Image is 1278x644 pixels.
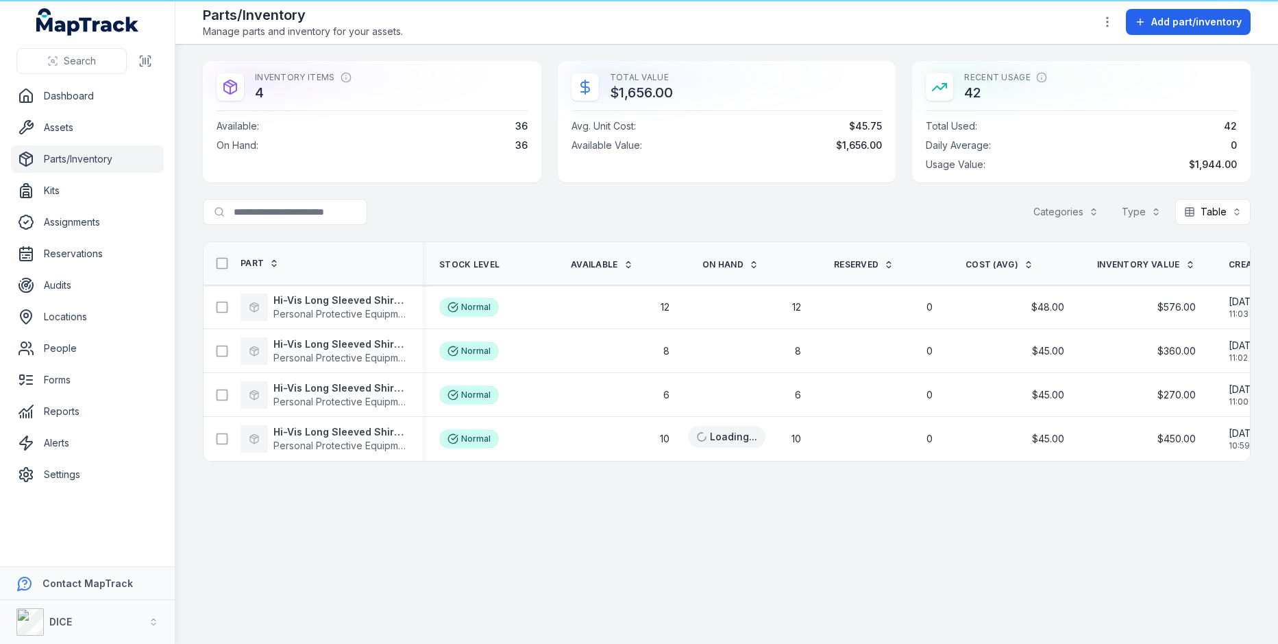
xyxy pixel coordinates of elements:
[1113,199,1170,225] button: Type
[1157,432,1196,446] span: $450.00
[273,308,413,320] span: Personal Protective Equipment
[241,294,406,321] a: Hi-Vis Long Sleeved Shirt X LargePersonal Protective Equipment
[42,577,133,589] strong: Contact MapTrack
[926,344,933,358] span: 0
[203,5,403,25] h2: Parts/Inventory
[663,344,669,358] span: 8
[439,298,499,317] div: Normal
[11,461,164,488] a: Settings
[1229,396,1263,407] span: 11:00 am
[926,388,933,402] span: 0
[966,259,1033,270] a: Cost (avg)
[273,294,406,307] strong: Hi-Vis Long Sleeved Shirt X Large
[241,258,264,269] span: Part
[1151,15,1242,29] span: Add part/inventory
[273,425,406,439] strong: Hi-Vis Long Sleeved Shirt Small
[795,344,801,358] span: 8
[1224,119,1237,133] span: 42
[11,145,164,173] a: Parts/Inventory
[241,381,406,409] a: Hi-Vis Long Sleeved Shirt MediumPersonal Protective Equipment
[1175,199,1251,225] button: Table
[926,300,933,314] span: 0
[11,272,164,299] a: Audits
[1229,383,1263,396] span: [DATE]
[203,25,403,38] span: Manage parts and inventory for your assets.
[11,335,164,362] a: People
[926,158,985,171] span: Usage Value :
[1032,432,1064,446] span: $45.00
[11,303,164,331] a: Locations
[660,432,669,446] span: 10
[1229,383,1263,407] time: 22/09/2025, 11:00:45 am
[515,139,528,152] span: 36
[1229,309,1263,320] span: 11:03 am
[1032,388,1064,402] span: $45.00
[1229,353,1262,363] span: 11:02 am
[572,139,642,152] span: Available Value :
[11,114,164,141] a: Assets
[217,139,258,152] span: On Hand :
[11,366,164,394] a: Forms
[572,119,636,133] span: Avg. Unit Cost :
[241,337,406,365] a: Hi-Vis Long Sleeved Shirt LargePersonal Protective Equipment
[11,429,164,457] a: Alerts
[1097,259,1180,270] span: Inventory Value
[273,381,406,395] strong: Hi-Vis Long Sleeved Shirt Medium
[11,177,164,204] a: Kits
[439,385,499,405] div: Normal
[966,259,1018,270] span: Cost (avg)
[1229,427,1264,451] time: 22/09/2025, 10:59:21 am
[11,240,164,267] a: Reservations
[273,396,413,407] span: Personal Protective Equipment
[1229,440,1264,451] span: 10:59 am
[1157,300,1196,314] span: $576.00
[1231,139,1237,152] span: 0
[1024,199,1107,225] button: Categories
[439,259,500,270] span: Stock Level
[16,48,127,74] button: Search
[571,259,618,270] span: Available
[834,259,894,270] a: Reserved
[1126,9,1251,35] button: Add part/inventory
[1229,295,1263,309] span: [DATE]
[926,432,933,446] span: 0
[1229,339,1262,363] time: 22/09/2025, 11:02:02 am
[1189,158,1237,171] span: $1,944.00
[1032,344,1064,358] span: $45.00
[1097,259,1195,270] a: Inventory Value
[834,259,878,270] span: Reserved
[849,119,882,133] span: $45.75
[439,429,499,449] div: Normal
[661,300,669,314] span: 12
[11,208,164,236] a: Assignments
[439,342,499,361] div: Normal
[702,259,759,270] a: On hand
[836,139,882,152] span: $1,656.00
[1031,300,1064,314] span: $48.00
[273,440,413,451] span: Personal Protective Equipment
[273,352,413,363] span: Personal Protective Equipment
[663,388,669,402] span: 6
[241,425,406,453] a: Hi-Vis Long Sleeved Shirt SmallPersonal Protective Equipment
[217,119,259,133] span: Available :
[792,300,801,314] span: 12
[1229,427,1264,440] span: [DATE]
[702,259,744,270] span: On hand
[926,139,991,152] span: Daily Average :
[11,398,164,425] a: Reports
[36,8,139,36] a: MapTrack
[1229,295,1263,320] time: 22/09/2025, 11:03:10 am
[795,388,801,402] span: 6
[11,82,164,110] a: Dashboard
[49,616,72,628] strong: DICE
[1229,339,1262,353] span: [DATE]
[926,119,977,133] span: Total Used :
[1157,344,1196,358] span: $360.00
[515,119,528,133] span: 36
[273,337,406,351] strong: Hi-Vis Long Sleeved Shirt Large
[241,258,279,269] a: Part
[791,432,801,446] span: 10
[571,259,633,270] a: Available
[1157,388,1196,402] span: $270.00
[64,54,96,68] span: Search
